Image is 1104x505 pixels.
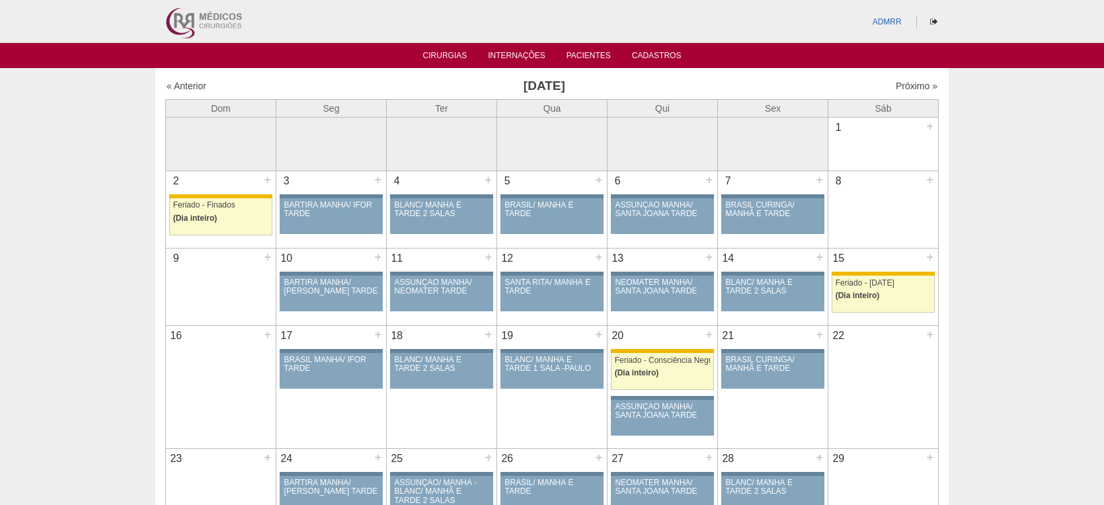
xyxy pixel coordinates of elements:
[352,77,737,96] h3: [DATE]
[703,171,715,188] div: +
[387,99,497,117] th: Ter
[372,171,383,188] div: +
[718,449,738,469] div: 28
[276,449,297,469] div: 24
[387,326,407,346] div: 18
[423,51,467,64] a: Cirurgias
[500,198,604,234] a: BRASIL/ MANHÃ E TARDE
[828,99,939,117] th: Sáb
[387,249,407,268] div: 11
[276,326,297,346] div: 17
[284,356,379,373] div: BRASIL MANHÃ/ IFOR TARDE
[832,276,935,313] a: Feriado - [DATE] (Dia inteiro)
[718,99,828,117] th: Sex
[611,276,714,311] a: NEOMATER MANHÃ/ SANTA JOANA TARDE
[284,278,379,295] div: BARTIRA MANHÃ/ [PERSON_NAME] TARDE
[593,249,604,266] div: +
[284,201,379,218] div: BARTIRA MANHÃ/ IFOR TARDE
[284,479,379,496] div: BARTIRA MANHÃ/ [PERSON_NAME] TARDE
[166,449,186,469] div: 23
[924,249,935,266] div: +
[611,194,714,198] div: Key: Aviso
[390,472,493,476] div: Key: Aviso
[828,118,849,137] div: 1
[483,326,494,343] div: +
[262,449,273,466] div: +
[611,353,714,390] a: Feriado - Consciência Negra (Dia inteiro)
[390,276,493,311] a: ASSUNÇÃO MANHÃ/ NEOMATER TARDE
[721,472,824,476] div: Key: Aviso
[390,198,493,234] a: BLANC/ MANHÃ E TARDE 2 SALAS
[372,326,383,343] div: +
[615,201,710,218] div: ASSUNÇÃO MANHÃ/ SANTA JOANA TARDE
[608,249,628,268] div: 13
[173,214,217,223] span: (Dia inteiro)
[726,356,820,373] div: BRASIL CURINGA/ MANHÃ E TARDE
[395,201,489,218] div: BLANC/ MANHÃ E TARDE 2 SALAS
[280,276,383,311] a: BARTIRA MANHÃ/ [PERSON_NAME] TARDE
[505,278,600,295] div: SANTA RITA/ MANHÃ E TARDE
[262,326,273,343] div: +
[832,272,935,276] div: Key: Feriado
[718,326,738,346] div: 21
[611,472,714,476] div: Key: Aviso
[828,171,849,191] div: 8
[615,479,710,496] div: NEOMATER MANHÃ/ SANTA JOANA TARDE
[166,249,186,268] div: 9
[611,396,714,400] div: Key: Aviso
[280,349,383,353] div: Key: Aviso
[873,17,902,26] a: ADMRR
[390,353,493,389] a: BLANC/ MANHÃ E TARDE 2 SALAS
[611,272,714,276] div: Key: Aviso
[814,326,825,343] div: +
[718,171,738,191] div: 7
[505,479,600,496] div: BRASIL/ MANHÃ E TARDE
[497,171,518,191] div: 5
[721,353,824,389] a: BRASIL CURINGA/ MANHÃ E TARDE
[500,349,604,353] div: Key: Aviso
[483,249,494,266] div: +
[703,449,715,466] div: +
[166,171,186,191] div: 2
[593,171,604,188] div: +
[497,326,518,346] div: 19
[632,51,682,64] a: Cadastros
[387,171,407,191] div: 4
[280,194,383,198] div: Key: Aviso
[726,201,820,218] div: BRASIL CURINGA/ MANHÃ E TARDE
[280,472,383,476] div: Key: Aviso
[726,479,820,496] div: BLANC/ MANHÃ E TARDE 2 SALAS
[930,18,937,26] i: Sair
[167,81,206,91] a: « Anterior
[703,326,715,343] div: +
[166,326,186,346] div: 16
[615,403,710,420] div: ASSUNÇÃO MANHÃ/ SANTA JOANA TARDE
[262,171,273,188] div: +
[924,326,935,343] div: +
[276,171,297,191] div: 3
[836,279,931,288] div: Feriado - [DATE]
[500,353,604,389] a: BLANC/ MANHÃ E TARDE 1 SALA -PAULO
[372,449,383,466] div: +
[500,276,604,311] a: SANTA RITA/ MANHÃ E TARDE
[615,278,710,295] div: NEOMATER MANHÃ/ SANTA JOANA TARDE
[395,356,489,373] div: BLANC/ MANHÃ E TARDE 2 SALAS
[611,198,714,234] a: ASSUNÇÃO MANHÃ/ SANTA JOANA TARDE
[280,198,383,234] a: BARTIRA MANHÃ/ IFOR TARDE
[280,353,383,389] a: BRASIL MANHÃ/ IFOR TARDE
[500,272,604,276] div: Key: Aviso
[608,99,718,117] th: Qui
[262,249,273,266] div: +
[611,400,714,436] a: ASSUNÇÃO MANHÃ/ SANTA JOANA TARDE
[500,194,604,198] div: Key: Aviso
[395,278,489,295] div: ASSUNÇÃO MANHÃ/ NEOMATER TARDE
[611,349,714,353] div: Key: Feriado
[828,449,849,469] div: 29
[608,449,628,469] div: 27
[280,272,383,276] div: Key: Aviso
[828,326,849,346] div: 22
[505,356,600,373] div: BLANC/ MANHÃ E TARDE 1 SALA -PAULO
[497,99,608,117] th: Qua
[703,249,715,266] div: +
[483,171,494,188] div: +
